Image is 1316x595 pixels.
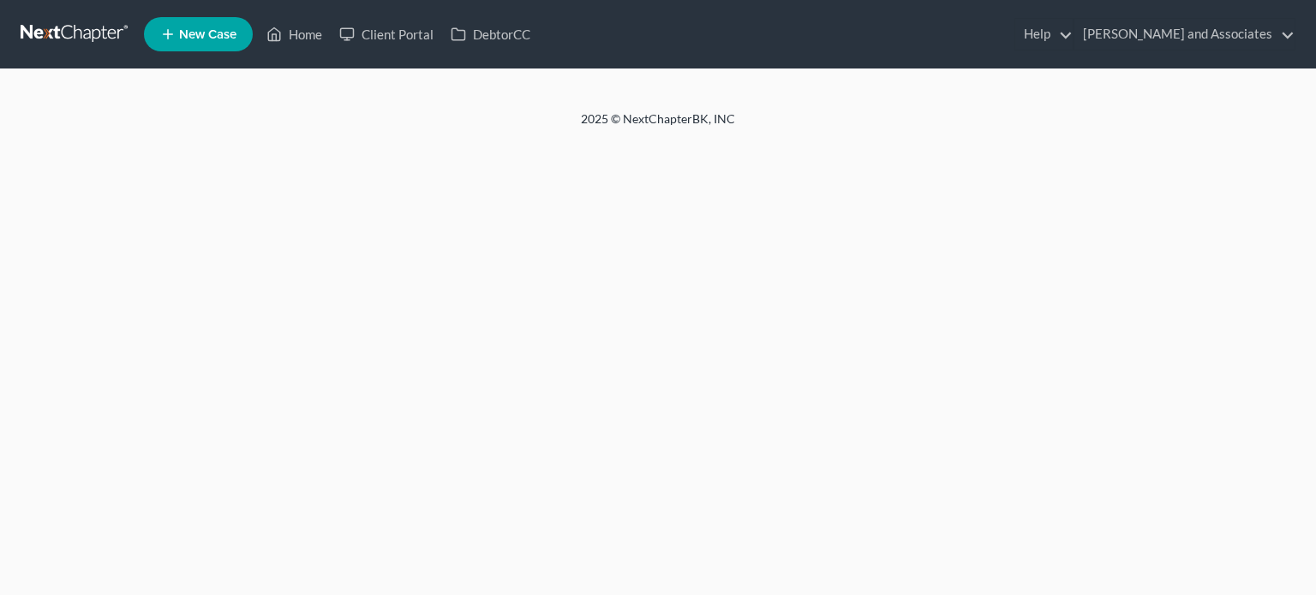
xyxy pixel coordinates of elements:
a: Client Portal [331,19,442,50]
a: Home [258,19,331,50]
a: [PERSON_NAME] and Associates [1074,19,1295,50]
a: Help [1015,19,1073,50]
div: 2025 © NextChapterBK, INC [170,110,1146,141]
new-legal-case-button: New Case [144,17,253,51]
a: DebtorCC [442,19,539,50]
